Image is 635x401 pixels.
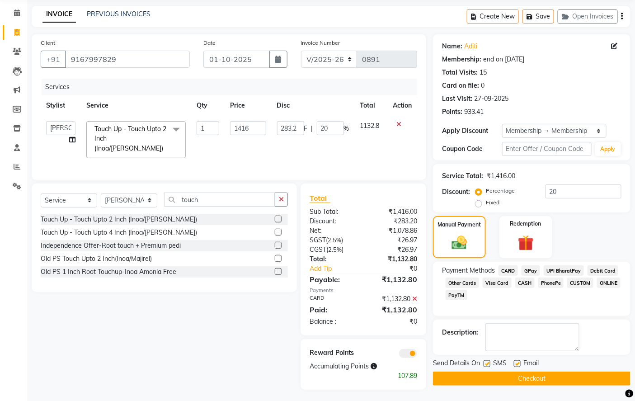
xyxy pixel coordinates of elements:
div: Name: [442,42,462,51]
div: Independence Offer-Root touch + Premium pedi [41,241,181,250]
div: Total: [303,255,363,264]
div: 933.41 [464,107,484,117]
span: F [304,124,308,133]
div: ₹26.97 [363,245,424,255]
div: Touch Up - Touch Upto 4 Inch (Inoa/[PERSON_NAME]) [41,228,197,237]
button: Checkout [433,372,630,386]
div: Reward Points [303,348,363,358]
button: Open Invoices [558,9,618,24]
div: ( ) [303,245,363,255]
th: Action [387,95,417,116]
a: PREVIOUS INVOICES [87,10,151,18]
div: end on [DATE] [483,55,524,64]
span: 1132.8 [360,122,380,130]
div: ₹1,132.80 [363,274,424,285]
a: INVOICE [42,6,76,23]
div: Coupon Code [442,144,502,154]
div: Services [42,79,424,95]
span: UPI BharatPay [544,265,584,276]
div: ₹1,416.00 [363,207,424,217]
span: SGST [310,236,326,244]
div: ₹0 [374,264,424,274]
input: Search by Name/Mobile/Email/Code [65,51,190,68]
div: Accumulating Points [303,362,394,371]
span: CARD [499,265,518,276]
div: Description: [442,328,478,337]
label: Client [41,39,55,47]
th: Price [225,95,272,116]
div: Touch Up - Touch Upto 2 Inch (Inoa/[PERSON_NAME]) [41,215,197,224]
div: Old PS 1 Inch Root Touchup-Inoa Amonia Free [41,267,176,277]
span: SMS [493,359,507,370]
div: Old PS Touch Upto 2 Inch(Inoa/Majirel) [41,254,152,264]
img: _gift.svg [513,233,539,253]
div: Service Total: [442,171,483,181]
th: Qty [191,95,225,116]
span: PayTM [446,290,467,300]
span: CGST [310,245,326,254]
div: ₹1,132.80 [363,304,424,315]
label: Percentage [486,187,515,195]
th: Disc [272,95,355,116]
input: Enter Offer / Coupon Code [502,142,592,156]
span: CUSTOM [567,278,593,288]
span: PhonePe [538,278,564,288]
button: Save [522,9,554,24]
div: Payable: [303,274,363,285]
div: ₹1,416.00 [487,171,515,181]
div: CARD [303,294,363,304]
span: | [311,124,313,133]
th: Stylist [41,95,81,116]
div: ₹1,132.80 [363,294,424,304]
button: +91 [41,51,66,68]
span: ONLINE [597,278,621,288]
label: Invoice Number [301,39,340,47]
th: Total [355,95,388,116]
div: Payments [310,287,417,294]
input: Search or Scan [164,193,275,207]
div: 107.89 [303,371,424,381]
button: Apply [595,142,621,156]
img: _cash.svg [447,234,471,252]
div: ₹26.97 [363,236,424,245]
span: 2.5% [328,236,341,244]
div: ( ) [303,236,363,245]
div: ₹1,132.80 [363,255,424,264]
span: Payment Methods [442,266,495,275]
label: Fixed [486,198,499,207]
span: % [344,124,349,133]
div: Discount: [303,217,363,226]
div: ₹1,078.86 [363,226,424,236]
label: Manual Payment [438,221,481,229]
div: 27-09-2025 [474,94,508,104]
div: Card on file: [442,81,479,90]
span: Debit Card [588,265,619,276]
div: Apply Discount [442,126,502,136]
span: GPay [522,265,540,276]
th: Service [81,95,191,116]
span: 2.5% [328,246,342,253]
div: Sub Total: [303,207,363,217]
div: Net: [303,226,363,236]
span: Email [523,359,539,370]
span: Total [310,193,330,203]
span: Touch Up - Touch Upto 2 Inch (Inoa/[PERSON_NAME]) [94,125,166,152]
div: Discount: [442,187,470,197]
div: ₹0 [363,317,424,326]
div: Last Visit: [442,94,472,104]
div: ₹283.20 [363,217,424,226]
label: Redemption [510,220,541,228]
div: Points: [442,107,462,117]
a: x [163,144,167,152]
label: Date [203,39,216,47]
span: Other Cards [446,278,479,288]
div: Balance : [303,317,363,326]
span: CASH [515,278,535,288]
div: 0 [481,81,484,90]
div: Total Visits: [442,68,478,77]
span: Send Details On [433,359,480,370]
button: Create New [467,9,519,24]
a: Aditi [464,42,477,51]
div: Paid: [303,304,363,315]
div: Membership: [442,55,481,64]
